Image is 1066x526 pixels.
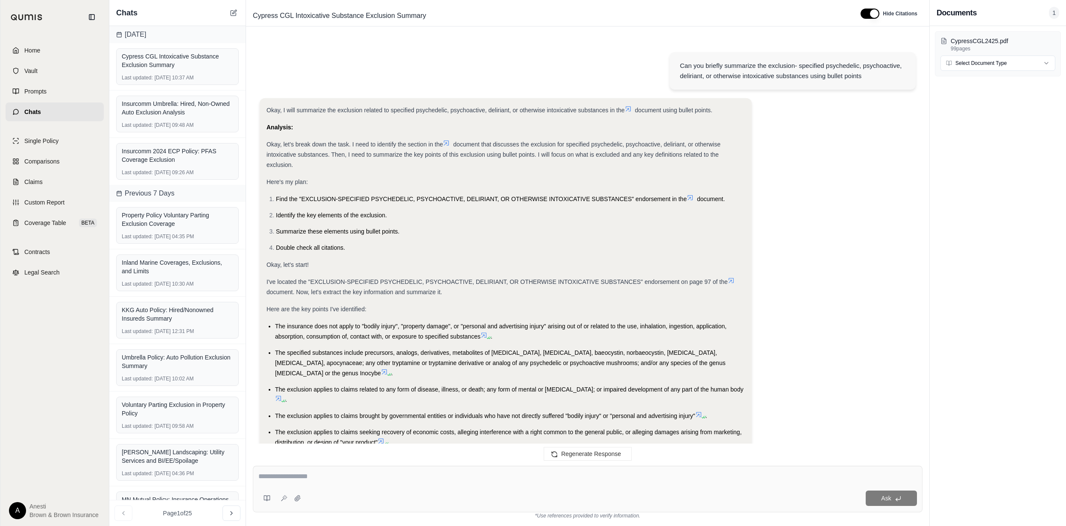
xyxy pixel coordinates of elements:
[122,211,233,228] div: Property Policy Voluntary Parting Exclusion Coverage
[276,244,345,251] span: Double check all citations.
[249,9,430,23] span: Cypress CGL Intoxicative Substance Exclusion Summary
[706,412,707,419] span: .
[276,196,687,202] span: Find the "EXCLUSION-SPECIFIED PSYCHEDELIC, PSYCHOACTIVE, DELIRIANT, OR OTHERWISE INTOXICATIVE SUB...
[122,74,153,81] span: Last updated:
[253,512,922,519] div: *Use references provided to verify information.
[680,61,905,81] div: Can you briefly summarize the exclusion- specified psychedelic, psychoactive, deliriant, or other...
[6,193,104,212] a: Custom Report
[122,281,153,287] span: Last updated:
[122,99,233,117] div: Insurcomm Umbrella: Hired, Non-Owned Auto Exclusion Analysis
[85,10,99,24] button: Collapse sidebar
[122,52,233,69] div: Cypress CGL Intoxicative Substance Exclusion Summary
[266,124,293,131] strong: Analysis:
[29,502,99,511] span: Anesti
[9,502,26,519] div: A
[6,213,104,232] a: Coverage TableBETA
[11,14,43,20] img: Qumis Logo
[266,278,728,285] span: I've located the "EXCLUSION-SPECIFIED PSYCHEDELIC, PSYCHOACTIVE, DELIRIANT, OR OTHERWISE INTOXICA...
[24,67,38,75] span: Vault
[6,152,104,171] a: Comparisons
[391,370,393,377] span: .
[122,423,233,430] div: [DATE] 09:58 AM
[940,37,1055,52] button: CypressCGL2425.pdf99pages
[122,258,233,275] div: Inland Marine Coverages, Exclusions, and Limits
[1049,7,1059,19] span: 1
[266,107,625,114] span: Okay, I will summarize the exclusion related to specified psychedelic, psychoactive, deliriant, o...
[122,122,233,129] div: [DATE] 09:48 AM
[122,448,233,465] div: [PERSON_NAME] Landscaping: Utility Services and BI/EE/Spoilage
[122,328,233,335] div: [DATE] 12:31 PM
[266,261,309,268] span: Okay, let's start!
[24,108,41,116] span: Chats
[6,61,104,80] a: Vault
[24,87,47,96] span: Prompts
[285,396,287,403] span: .
[6,243,104,261] a: Contracts
[122,233,153,240] span: Last updated:
[276,212,387,219] span: Identify the key elements of the exclusion.
[24,219,66,227] span: Coverage Table
[266,141,720,168] span: document that discusses the exclusion for specified psychedelic, psychoactive, deliriant, or othe...
[6,172,104,191] a: Claims
[122,495,233,512] div: MN Mutual Policy: Insurance Operations Exclusion Summary
[109,26,246,43] div: [DATE]
[6,82,104,101] a: Prompts
[6,263,104,282] a: Legal Search
[388,439,389,446] span: .
[122,423,153,430] span: Last updated:
[276,228,399,235] span: Summarize these elements using bullet points.
[122,122,153,129] span: Last updated:
[951,37,1055,45] p: CypressCGL2425.pdf
[24,137,59,145] span: Single Policy
[79,219,97,227] span: BETA
[275,429,742,446] span: The exclusion applies to claims seeking recovery of economic costs, alleging interference with a ...
[24,46,40,55] span: Home
[24,157,59,166] span: Comparisons
[29,511,99,519] span: Brown & Brown Insurance
[951,45,1055,52] p: 99 pages
[266,289,442,295] span: document. Now, let's extract the key information and summarize it.
[163,509,192,517] span: Page 1 of 25
[561,450,621,457] span: Regenerate Response
[122,375,233,382] div: [DATE] 10:02 AM
[6,41,104,60] a: Home
[122,306,233,323] div: KKG Auto Policy: Hired/Nonowned Insureds Summary
[266,141,443,148] span: Okay, let's break down the task. I need to identify the section in the
[24,198,64,207] span: Custom Report
[275,323,726,340] span: The insurance does not apply to "bodily injury", "property damage", or "personal and advertising ...
[228,8,239,18] button: New Chat
[24,248,50,256] span: Contracts
[491,333,492,340] span: .
[122,147,233,164] div: Insurcomm 2024 ECP Policy: PFAS Coverage Exclusion
[122,169,153,176] span: Last updated:
[122,400,233,418] div: Voluntary Parting Exclusion in Property Policy
[6,102,104,121] a: Chats
[122,328,153,335] span: Last updated:
[109,185,246,202] div: Previous 7 Days
[275,349,726,377] span: The specified substances include precursors, analogs, derivatives, metabolites of [MEDICAL_DATA],...
[249,9,850,23] div: Edit Title
[697,196,725,202] span: document.
[883,10,917,17] span: Hide Citations
[122,281,233,287] div: [DATE] 10:30 AM
[24,178,43,186] span: Claims
[122,74,233,81] div: [DATE] 10:37 AM
[937,7,977,19] h3: Documents
[122,470,233,477] div: [DATE] 04:36 PM
[635,107,712,114] span: document using bullet points.
[122,353,233,370] div: Umbrella Policy: Auto Pollution Exclusion Summary
[122,233,233,240] div: [DATE] 04:35 PM
[881,495,891,502] span: Ask
[266,306,366,313] span: Here are the key points I've identified:
[544,447,632,461] button: Regenerate Response
[275,386,744,393] span: The exclusion applies to claims related to any form of disease, illness, or death; any form of me...
[122,375,153,382] span: Last updated:
[266,178,308,185] span: Here's my plan:
[24,268,60,277] span: Legal Search
[6,131,104,150] a: Single Policy
[275,412,695,419] span: The exclusion applies to claims brought by governmental entities or individuals who have not dire...
[122,169,233,176] div: [DATE] 09:26 AM
[122,470,153,477] span: Last updated:
[866,491,917,506] button: Ask
[116,7,138,19] span: Chats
